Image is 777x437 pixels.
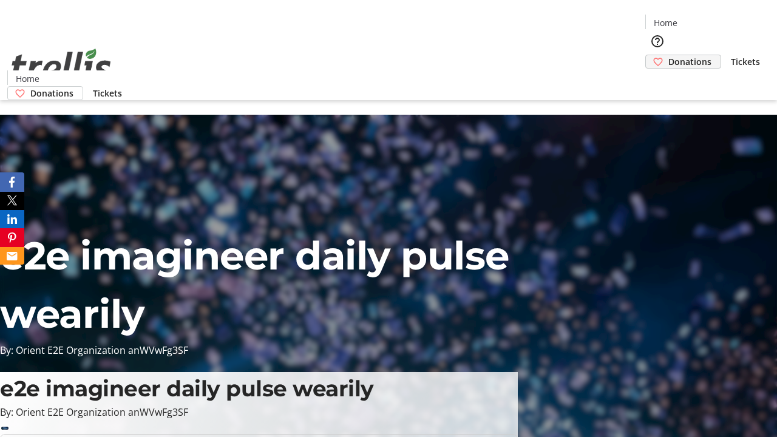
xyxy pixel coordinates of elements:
[8,72,47,85] a: Home
[645,55,721,69] a: Donations
[83,87,132,100] a: Tickets
[645,69,670,93] button: Cart
[668,55,711,68] span: Donations
[731,55,760,68] span: Tickets
[7,35,115,96] img: Orient E2E Organization anWVwFg3SF's Logo
[7,86,83,100] a: Donations
[16,72,39,85] span: Home
[646,16,685,29] a: Home
[93,87,122,100] span: Tickets
[721,55,770,68] a: Tickets
[645,29,670,53] button: Help
[654,16,677,29] span: Home
[30,87,73,100] span: Donations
